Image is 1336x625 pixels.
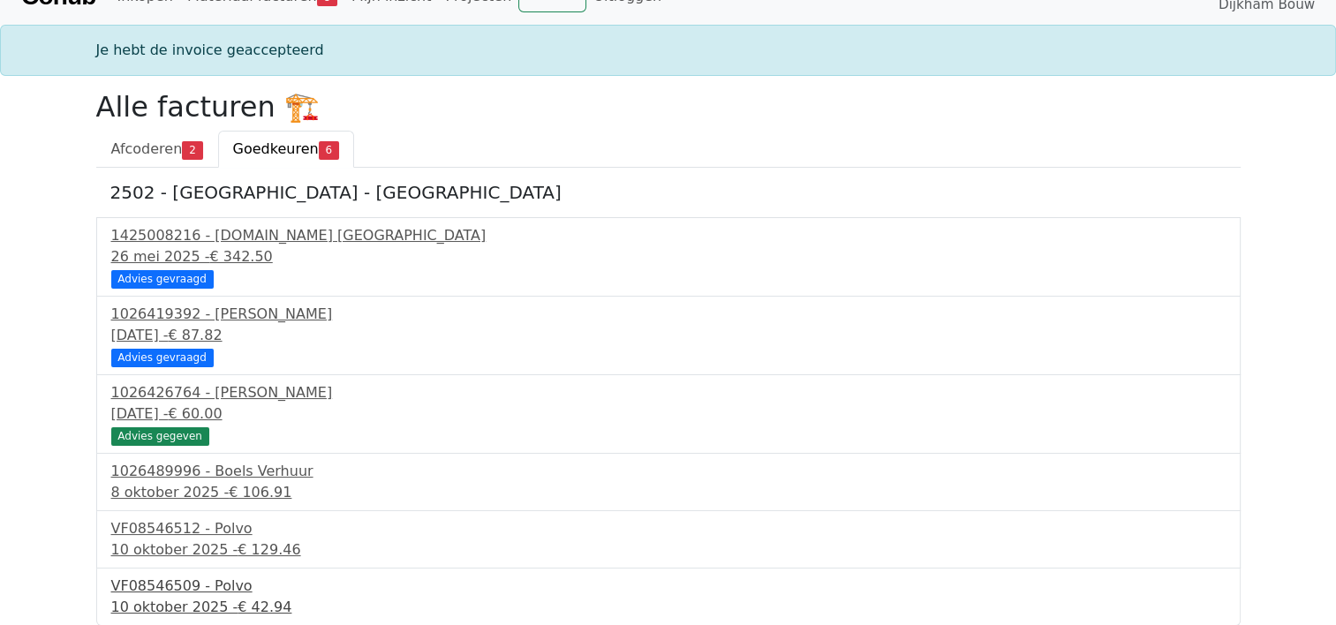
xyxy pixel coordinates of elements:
[229,484,291,501] span: € 106.91
[238,541,300,558] span: € 129.46
[111,482,1226,503] div: 8 oktober 2025 -
[110,182,1227,203] h5: 2502 - [GEOGRAPHIC_DATA] - [GEOGRAPHIC_DATA]
[111,225,1226,286] a: 1425008216 - [DOMAIN_NAME] [GEOGRAPHIC_DATA]26 mei 2025 -€ 342.50 Advies gevraagd
[111,461,1226,482] div: 1026489996 - Boels Verhuur
[111,382,1226,403] div: 1026426764 - [PERSON_NAME]
[111,539,1226,561] div: 10 oktober 2025 -
[111,140,183,157] span: Afcoderen
[111,403,1226,425] div: [DATE] -
[319,141,339,159] span: 6
[96,131,218,168] a: Afcoderen2
[111,576,1226,618] a: VF08546509 - Polvo10 oktober 2025 -€ 42.94
[168,405,222,422] span: € 60.00
[111,270,214,288] div: Advies gevraagd
[111,461,1226,503] a: 1026489996 - Boels Verhuur8 oktober 2025 -€ 106.91
[111,518,1226,539] div: VF08546512 - Polvo
[111,382,1226,443] a: 1026426764 - [PERSON_NAME][DATE] -€ 60.00 Advies gegeven
[111,304,1226,325] div: 1026419392 - [PERSON_NAME]
[111,427,209,445] div: Advies gegeven
[233,140,319,157] span: Goedkeuren
[238,599,291,615] span: € 42.94
[182,141,202,159] span: 2
[209,248,272,265] span: € 342.50
[218,131,354,168] a: Goedkeuren6
[111,225,1226,246] div: 1425008216 - [DOMAIN_NAME] [GEOGRAPHIC_DATA]
[111,349,214,366] div: Advies gevraagd
[111,325,1226,346] div: [DATE] -
[168,327,222,343] span: € 87.82
[111,597,1226,618] div: 10 oktober 2025 -
[96,90,1241,124] h2: Alle facturen 🏗️
[111,246,1226,267] div: 26 mei 2025 -
[86,40,1251,61] div: Je hebt de invoice geaccepteerd
[111,304,1226,365] a: 1026419392 - [PERSON_NAME][DATE] -€ 87.82 Advies gevraagd
[111,576,1226,597] div: VF08546509 - Polvo
[111,518,1226,561] a: VF08546512 - Polvo10 oktober 2025 -€ 129.46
